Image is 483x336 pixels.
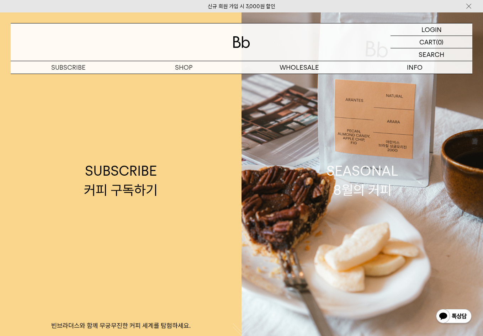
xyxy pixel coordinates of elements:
div: SEASONAL 8월의 커피 [327,161,398,199]
a: 신규 회원 가입 시 3,000원 할인 [208,3,275,10]
a: SHOP [126,61,242,74]
img: 로고 [233,36,250,48]
a: SUBSCRIBE [11,61,126,74]
p: LOGIN [421,23,442,36]
img: 카카오톡 채널 1:1 채팅 버튼 [435,308,472,325]
p: (0) [436,36,444,48]
a: LOGIN [391,23,472,36]
p: WHOLESALE [241,61,357,74]
p: INFO [357,61,473,74]
div: SUBSCRIBE 커피 구독하기 [84,161,158,199]
p: CART [419,36,436,48]
p: SEARCH [419,48,444,61]
a: CART (0) [391,36,472,48]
